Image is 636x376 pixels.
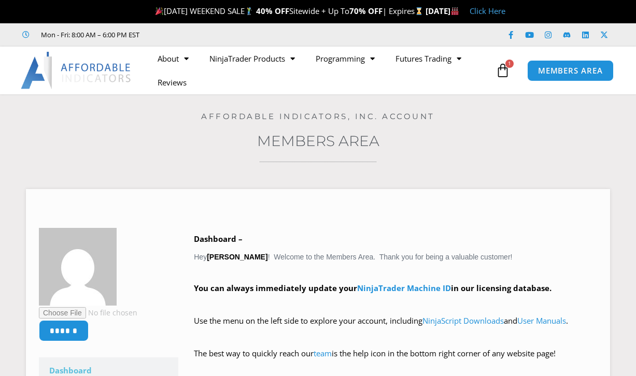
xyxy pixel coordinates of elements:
[38,28,139,41] span: Mon - Fri: 8:00 AM – 6:00 PM EST
[39,228,117,306] img: 306a39d853fe7ca0a83b64c3a9ab38c2617219f6aea081d20322e8e32295346b
[156,7,163,15] img: 🎉
[147,47,199,70] a: About
[199,47,305,70] a: NinjaTrader Products
[480,55,526,85] a: 1
[194,346,597,375] p: The best way to quickly reach our is the help icon in the bottom right corner of any website page!
[147,47,493,94] nav: Menu
[538,67,603,75] span: MEMBERS AREA
[147,70,197,94] a: Reviews
[154,30,309,40] iframe: Customer reviews powered by Trustpilot
[153,6,425,16] span: [DATE] WEEKEND SALE Sitewide + Up To | Expires
[305,47,385,70] a: Programming
[256,6,289,16] strong: 40% OFF
[194,314,597,343] p: Use the menu on the left side to explore your account, including and .
[207,253,267,261] strong: [PERSON_NAME]
[357,283,451,293] a: NinjaTrader Machine ID
[505,60,514,68] span: 1
[194,283,552,293] strong: You can always immediately update your in our licensing database.
[314,348,332,358] a: team
[470,6,505,16] a: Click Here
[451,7,459,15] img: 🏭
[349,6,383,16] strong: 70% OFF
[415,7,423,15] img: ⌛
[422,315,504,326] a: NinjaScript Downloads
[527,60,614,81] a: MEMBERS AREA
[257,132,379,150] a: Members Area
[385,47,472,70] a: Futures Trading
[426,6,459,16] strong: [DATE]
[201,111,435,121] a: Affordable Indicators, Inc. Account
[194,234,243,244] b: Dashboard –
[194,232,597,375] div: Hey ! Welcome to the Members Area. Thank you for being a valuable customer!
[21,52,132,89] img: LogoAI | Affordable Indicators – NinjaTrader
[245,7,253,15] img: 🏌️‍♂️
[517,315,566,326] a: User Manuals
